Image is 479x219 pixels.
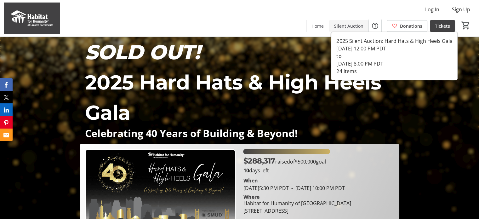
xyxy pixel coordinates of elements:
a: Tickets [430,20,455,32]
span: Home [311,23,324,29]
span: [DATE] 5:30 PM PDT [243,185,288,192]
div: Where [243,194,259,199]
span: $288,317 [243,156,275,165]
div: 24 items [336,67,452,75]
p: Celebrating 40 Years of Building & Beyond! [85,128,394,139]
button: Sign Up [447,4,475,14]
span: Donations [400,23,422,29]
em: SOLD OUT! [85,40,200,64]
button: Log In [420,4,444,14]
span: - [288,185,295,192]
span: Tickets [435,23,450,29]
span: [DATE] 10:00 PM PDT [288,185,345,192]
img: Habitat for Humanity of Greater Sacramento's Logo [4,3,60,34]
a: Home [306,20,329,32]
div: 2025 Silent Auction: Hard Hats & High Heels Gala [336,37,452,45]
a: Donations [387,20,427,32]
span: 10 [243,167,249,174]
div: to [336,52,452,60]
button: Help [369,20,381,32]
div: [DATE] 8:00 PM PDT [336,60,452,67]
div: 57.663438% of fundraising goal reached [243,149,394,154]
div: Habitat for Humanity of [GEOGRAPHIC_DATA] [243,199,351,207]
span: Silent Auction [334,23,363,29]
span: Log In [425,6,439,13]
div: When [243,177,258,184]
p: 2025 Hard Hats & High Heels Gala [85,67,394,128]
p: raised of goal [243,155,326,167]
p: days left [243,167,394,174]
div: [STREET_ADDRESS] [243,207,351,215]
a: Silent Auction [329,20,368,32]
span: Sign Up [452,6,470,13]
div: [DATE] 12:00 PM PDT [336,45,452,52]
button: Cart [460,20,471,31]
span: $500,000 [294,158,316,165]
